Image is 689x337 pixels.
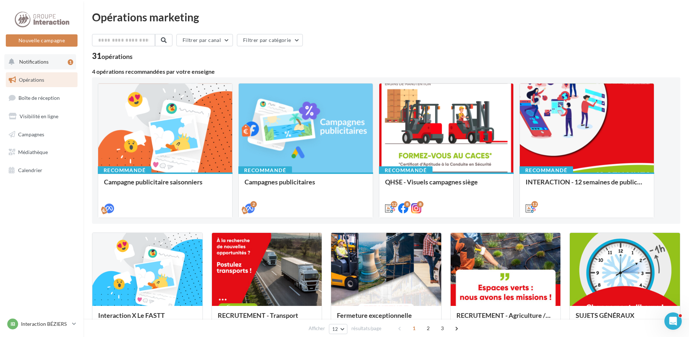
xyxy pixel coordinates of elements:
[19,59,49,65] span: Notifications
[329,324,347,334] button: 12
[104,178,226,193] div: Campagne publicitaire saisonniers
[4,90,79,106] a: Boîte de réception
[437,323,448,334] span: 3
[238,166,292,174] div: Recommandé
[385,178,508,193] div: QHSE - Visuels campagnes siège
[332,326,338,332] span: 12
[21,320,69,328] p: Interaction BÉZIERS
[456,312,555,326] div: RECRUTEMENT - Agriculture / Espaces verts
[92,69,680,74] div: 4 opérations recommandées par votre enseigne
[4,109,79,124] a: Visibilité en ligne
[4,54,76,69] button: Notifications 1
[391,201,397,208] div: 12
[4,72,79,88] a: Opérations
[422,323,434,334] span: 2
[404,201,410,208] div: 8
[18,95,60,101] span: Boîte de réception
[19,77,44,83] span: Opérations
[531,201,538,208] div: 12
[101,53,133,60] div: opérations
[379,166,433,174] div: Recommandé
[176,34,233,46] button: Filtrer par canal
[250,201,257,208] div: 2
[68,59,73,65] div: 1
[6,34,78,47] button: Nouvelle campagne
[11,320,15,328] span: IB
[417,201,423,208] div: 8
[218,312,316,326] div: RECRUTEMENT - Transport
[4,127,79,142] a: Campagnes
[18,149,48,155] span: Médiathèque
[309,325,325,332] span: Afficher
[4,163,79,178] a: Calendrier
[351,325,381,332] span: résultats/page
[337,312,435,326] div: Fermeture exceptionnelle
[245,178,367,193] div: Campagnes publicitaires
[20,113,58,119] span: Visibilité en ligne
[92,52,133,60] div: 31
[526,178,648,193] div: INTERACTION - 12 semaines de publication
[576,312,674,326] div: SUJETS GÉNÉRAUX
[18,131,44,137] span: Campagnes
[4,145,79,160] a: Médiathèque
[519,166,573,174] div: Recommandé
[98,312,197,326] div: Interaction X Le FASTT
[664,312,682,330] iframe: Intercom live chat
[6,317,78,331] a: IB Interaction BÉZIERS
[98,166,151,174] div: Recommandé
[408,323,420,334] span: 1
[18,167,42,173] span: Calendrier
[92,12,680,22] div: Opérations marketing
[237,34,303,46] button: Filtrer par catégorie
